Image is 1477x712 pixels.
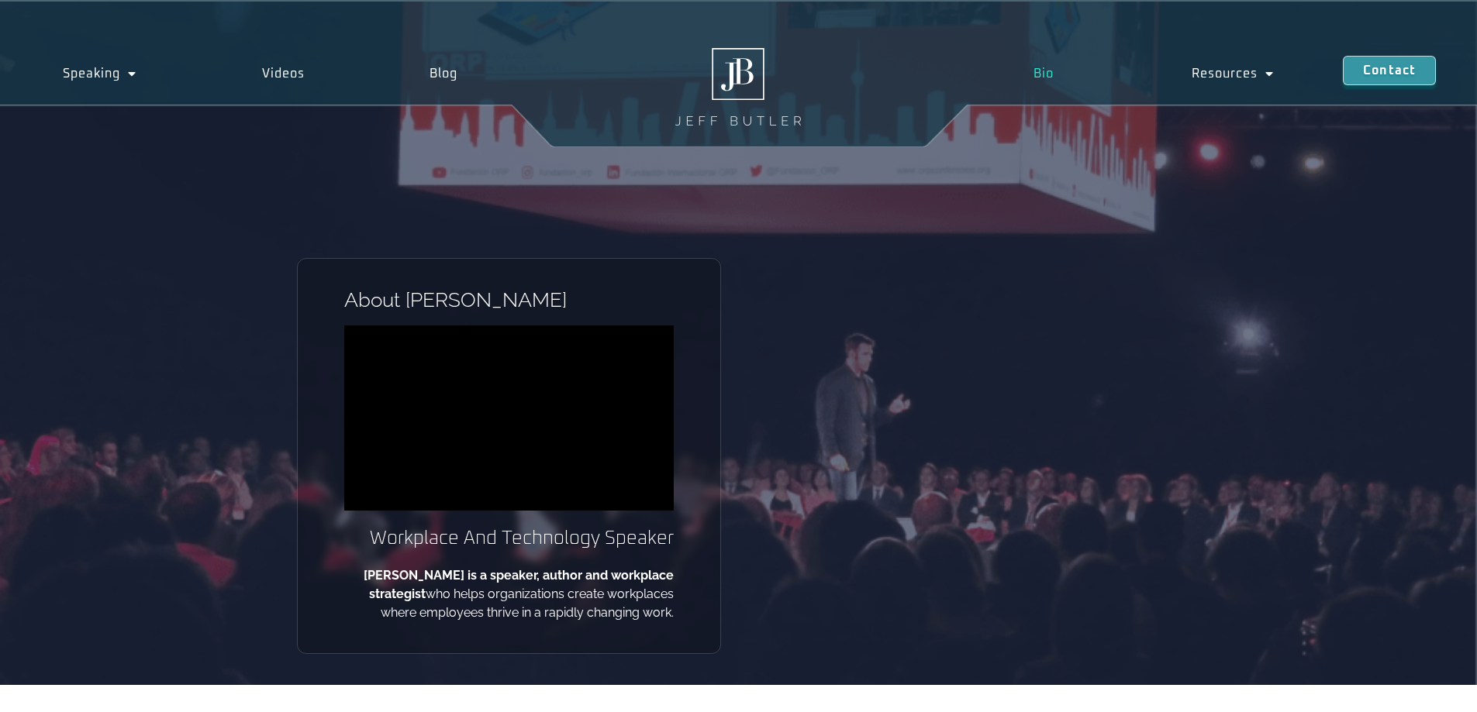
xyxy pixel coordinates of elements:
a: Bio [964,56,1122,91]
span: Contact [1363,64,1416,77]
iframe: vimeo Video Player [344,325,674,511]
a: Resources [1123,56,1343,91]
b: [PERSON_NAME] is a speaker, author and workplace strategist [364,568,674,601]
p: who helps organizations create workplaces where employees thrive in a rapidly changing work. [344,566,674,622]
h1: About [PERSON_NAME] [344,290,674,310]
a: Contact [1343,56,1436,85]
a: Videos [199,56,368,91]
a: Blog [368,56,521,91]
nav: Menu [964,56,1343,91]
h2: Workplace And Technology Speaker [344,526,674,551]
